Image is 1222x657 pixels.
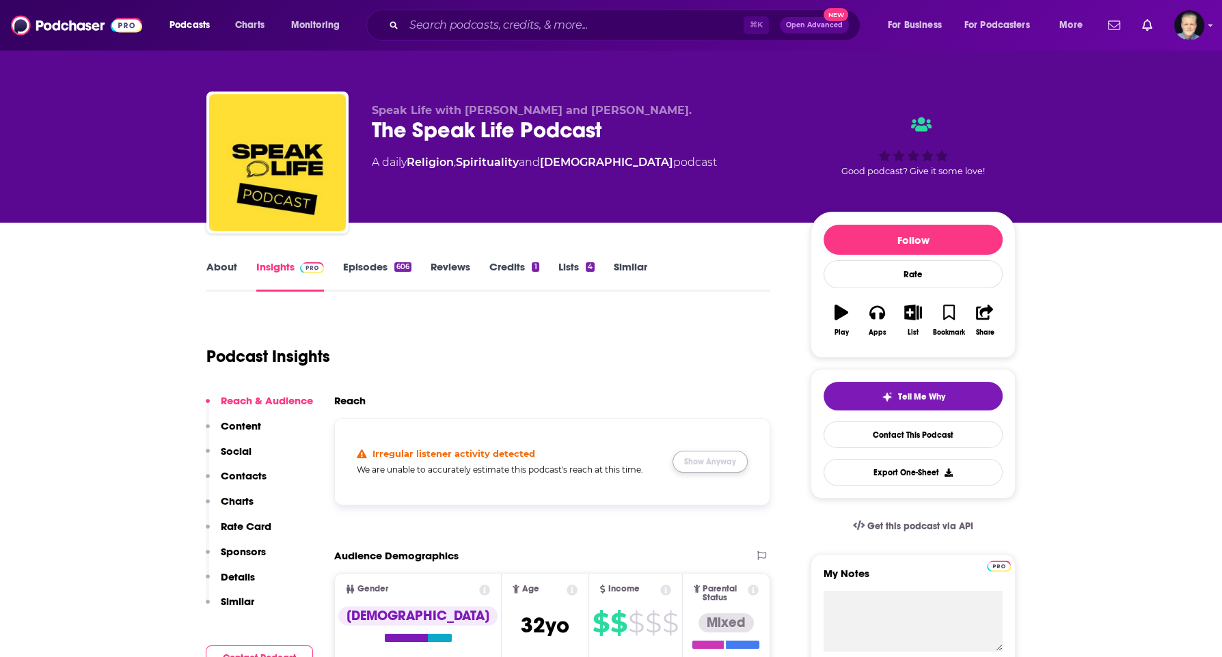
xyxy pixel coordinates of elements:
[343,260,411,292] a: Episodes606
[811,104,1016,188] div: Good podcast? Give it some love!
[169,16,210,35] span: Podcasts
[824,225,1003,255] button: Follow
[964,16,1030,35] span: For Podcasters
[933,328,965,337] div: Bookmark
[394,262,411,272] div: 606
[987,559,1011,572] a: Pro website
[645,612,661,634] span: $
[834,328,849,337] div: Play
[824,421,1003,448] a: Contact This Podcast
[235,16,264,35] span: Charts
[608,585,640,593] span: Income
[898,391,945,402] span: Tell Me Why
[338,606,498,626] div: [DEMOGRAPHIC_DATA]
[967,296,1003,345] button: Share
[824,567,1003,591] label: My Notes
[614,260,647,292] a: Similar
[824,459,1003,486] button: Export One-Sheet
[1174,10,1204,40] span: Logged in as JonesLiterary
[221,570,255,583] p: Details
[628,612,644,634] span: $
[206,494,254,520] button: Charts
[206,419,261,445] button: Content
[334,549,459,562] h2: Audience Demographics
[908,328,919,337] div: List
[593,612,609,634] span: $
[1050,14,1100,36] button: open menu
[841,166,985,176] span: Good podcast? Give it some love!
[221,545,266,558] p: Sponsors
[698,613,754,632] div: Mixed
[221,394,313,407] p: Reach & Audience
[209,94,346,231] img: The Speak Life Podcast
[221,494,254,507] p: Charts
[975,328,994,337] div: Share
[489,260,539,292] a: Credits1
[610,612,627,634] span: $
[888,16,942,35] span: For Business
[1174,10,1204,40] button: Show profile menu
[673,451,748,473] button: Show Anyway
[558,260,595,292] a: Lists4
[221,445,252,458] p: Social
[221,520,271,533] p: Rate Card
[824,8,848,21] span: New
[11,12,142,38] img: Podchaser - Follow, Share and Rate Podcasts
[206,545,266,570] button: Sponsors
[878,14,959,36] button: open menu
[955,14,1050,36] button: open menu
[206,595,254,620] button: Similar
[221,469,267,482] p: Contacts
[221,419,261,432] p: Content
[532,262,539,272] div: 1
[256,260,324,292] a: InsightsPodchaser Pro
[824,296,859,345] button: Play
[357,464,662,475] h5: We are unable to accurately estimate this podcast's reach at this time.
[206,469,267,494] button: Contacts
[226,14,273,36] a: Charts
[859,296,895,345] button: Apps
[372,154,717,171] div: A daily podcast
[372,104,692,117] span: Speak Life with [PERSON_NAME] and [PERSON_NAME].
[282,14,357,36] button: open menu
[221,595,254,608] p: Similar
[662,612,678,634] span: $
[521,612,569,639] span: 32 yo
[206,260,237,292] a: About
[372,448,535,459] h4: Irregular listener activity detected
[519,156,540,169] span: and
[334,394,366,407] h2: Reach
[206,520,271,545] button: Rate Card
[824,382,1003,410] button: tell me why sparkleTell Me Why
[300,262,324,273] img: Podchaser Pro
[357,585,388,593] span: Gender
[882,391,893,402] img: tell me why sparkle
[1174,10,1204,40] img: User Profile
[869,328,886,337] div: Apps
[895,296,931,345] button: List
[160,14,228,36] button: open menu
[867,520,973,532] span: Get this podcast via API
[703,585,745,602] span: Parental Status
[379,10,873,41] div: Search podcasts, credits, & more...
[291,16,340,35] span: Monitoring
[786,22,843,29] span: Open Advanced
[842,509,984,543] a: Get this podcast via API
[456,156,519,169] a: Spirituality
[987,561,1011,572] img: Podchaser Pro
[206,570,255,596] button: Details
[407,156,454,169] a: Religion
[1059,16,1083,35] span: More
[1102,14,1126,37] a: Show notifications dropdown
[431,260,470,292] a: Reviews
[454,156,456,169] span: ,
[586,262,595,272] div: 4
[206,346,330,367] h1: Podcast Insights
[931,296,966,345] button: Bookmark
[404,14,744,36] input: Search podcasts, credits, & more...
[780,17,849,33] button: Open AdvancedNew
[824,260,1003,288] div: Rate
[206,445,252,470] button: Social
